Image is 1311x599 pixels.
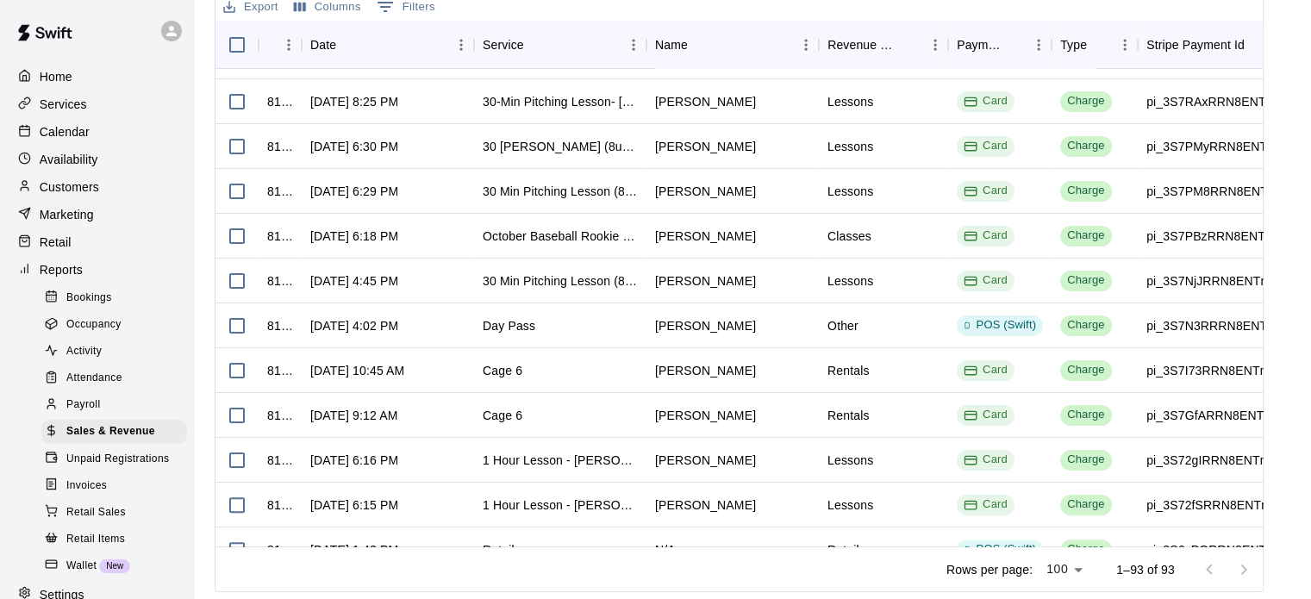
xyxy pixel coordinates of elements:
div: 1 Hour Lesson - Rhett McCall [483,452,638,469]
div: Date [302,21,474,69]
a: Activity [41,339,194,365]
div: Revenue Category [819,21,948,69]
div: Attendance [41,366,187,390]
div: Card [964,228,1008,244]
div: Charge [1067,317,1105,334]
p: 1–93 of 93 [1116,561,1175,578]
a: Payroll [41,392,194,419]
a: Calendar [14,119,180,145]
div: Sep 14, 2025, 6:30 PM [310,138,398,155]
div: 30-Min Pitching Lesson- Jennifer Williams [483,93,638,110]
div: Card [964,138,1008,154]
div: Cage 6 [483,407,522,424]
div: Lessons [827,452,873,469]
div: Retail Sales [41,501,187,525]
a: Reports [14,257,180,283]
div: Charge [1067,541,1105,558]
a: Retail Items [41,526,194,552]
a: Sales & Revenue [41,419,194,446]
div: Occupancy [41,313,187,337]
button: Sort [524,33,548,57]
div: Name [655,21,688,69]
span: Payroll [66,396,100,414]
span: Retail Items [66,531,125,548]
a: Services [14,91,180,117]
div: Payment Method [957,21,1002,69]
p: Retail [40,234,72,251]
div: Charge [1067,452,1105,468]
div: Charge [1067,228,1105,244]
div: Brittany Wood [655,183,756,200]
a: WalletNew [41,552,194,579]
div: Payroll [41,393,187,417]
div: Home [14,64,180,90]
div: Revenue Category [827,21,898,69]
button: Sort [1002,33,1026,57]
span: Retail Sales [66,504,126,521]
div: Type [1060,21,1087,69]
div: Card [964,93,1008,109]
span: New [99,561,130,571]
div: 815607 [267,317,293,334]
div: Rentals [827,407,870,424]
button: Menu [1112,32,1138,58]
p: Marketing [40,206,94,223]
button: Menu [1026,32,1052,58]
a: Availability [14,147,180,172]
span: Activity [66,343,102,360]
p: Calendar [40,123,90,140]
div: 30 Min Pitching Lesson (8u-13u) - Reid Morgan [483,272,638,290]
div: October Baseball Rookie Class (5-6) [483,228,638,245]
div: Rentals [827,362,870,379]
div: 814502 [267,496,293,514]
div: Retail [14,229,180,255]
div: Retail [483,541,515,558]
div: Charge [1067,183,1105,199]
a: Unpaid Registrations [41,446,194,472]
div: Card [964,496,1008,513]
div: Kelsey Colonna [655,452,756,469]
div: 814503 [267,452,293,469]
div: Lessons [827,183,873,200]
button: Menu [793,32,819,58]
div: Service [474,21,646,69]
a: Attendance [41,365,194,392]
div: Charge [1067,362,1105,378]
span: Attendance [66,370,122,387]
div: Lessons [827,272,873,290]
button: Sort [898,33,922,57]
a: Invoices [41,472,194,499]
div: 815926 [267,138,293,155]
div: Lessons [827,93,873,110]
span: Wallet [66,558,97,575]
div: Tammy Sorg [655,228,756,245]
span: Unpaid Registrations [66,451,169,468]
div: Sep 14, 2025, 6:18 PM [310,228,398,245]
div: Card [964,362,1008,378]
p: Home [40,68,72,85]
div: Jeremy Leidensdorf [655,272,756,290]
div: Sep 13, 2025, 6:15 PM [310,496,398,514]
div: POS (Swift) [964,317,1036,334]
div: Lessons [827,496,873,514]
div: Sales & Revenue [41,420,187,444]
div: Day Pass [483,317,535,334]
span: Invoices [66,477,107,495]
div: Charge [1067,138,1105,154]
div: Sep 14, 2025, 4:02 PM [310,317,398,334]
div: WalletNew [41,554,187,578]
div: Bookings [41,286,187,310]
a: Retail Sales [41,499,194,526]
div: Sep 13, 2025, 6:16 PM [310,452,398,469]
div: Retail Items [41,527,187,552]
div: Cage 6 [483,362,522,379]
div: Sep 14, 2025, 8:25 PM [310,93,398,110]
div: Lessons [827,138,873,155]
div: 1 Hour Lesson - Rhett McCall [483,496,638,514]
button: Sort [1087,33,1111,57]
p: Services [40,96,87,113]
p: Rows per page: [946,561,1033,578]
div: 100 [1039,557,1089,582]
